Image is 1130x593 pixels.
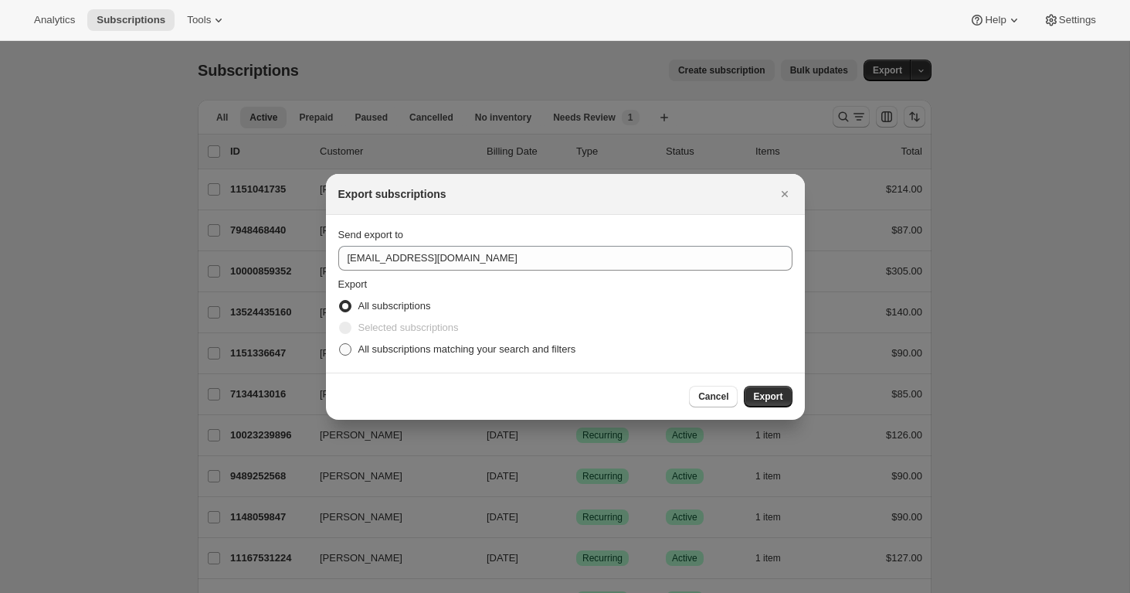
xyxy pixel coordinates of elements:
[97,14,165,26] span: Subscriptions
[338,186,446,202] h2: Export subscriptions
[358,343,576,355] span: All subscriptions matching your search and filters
[1059,14,1096,26] span: Settings
[985,14,1006,26] span: Help
[744,386,792,407] button: Export
[338,229,404,240] span: Send export to
[178,9,236,31] button: Tools
[689,386,738,407] button: Cancel
[774,183,796,205] button: Close
[358,300,431,312] span: All subscriptions
[338,278,368,290] span: Export
[1034,9,1105,31] button: Settings
[753,390,782,403] span: Export
[960,9,1030,31] button: Help
[25,9,84,31] button: Analytics
[358,322,459,333] span: Selected subscriptions
[187,14,211,26] span: Tools
[87,9,175,31] button: Subscriptions
[34,14,75,26] span: Analytics
[698,390,728,403] span: Cancel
